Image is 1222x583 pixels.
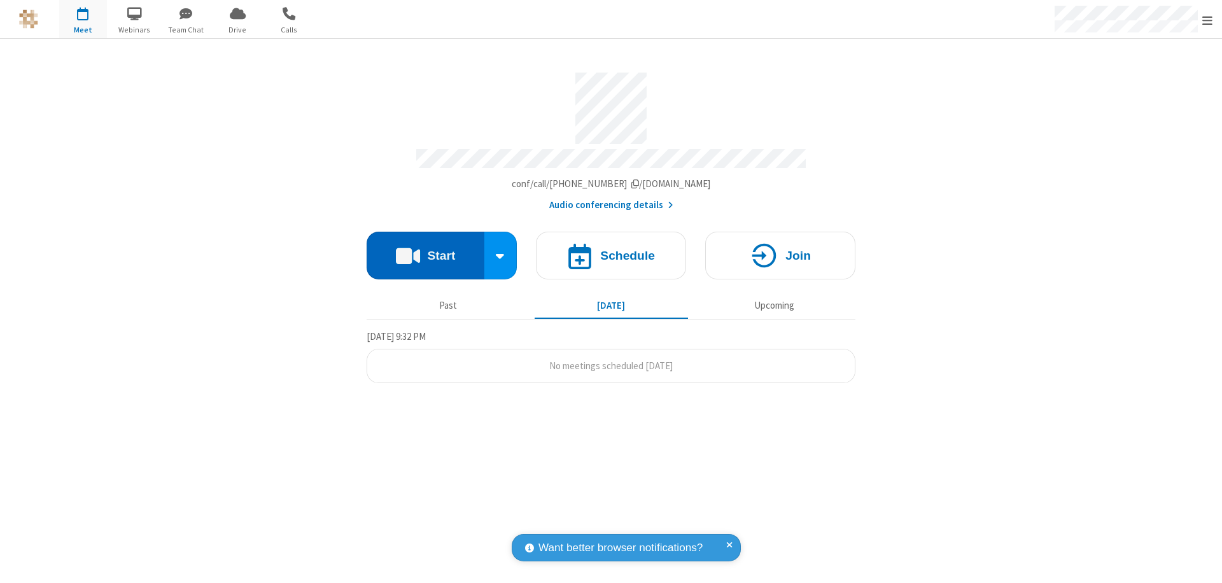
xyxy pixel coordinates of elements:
[538,540,703,556] span: Want better browser notifications?
[536,232,686,279] button: Schedule
[698,293,851,318] button: Upcoming
[785,249,811,262] h4: Join
[484,232,517,279] div: Start conference options
[214,24,262,36] span: Drive
[162,24,210,36] span: Team Chat
[19,10,38,29] img: QA Selenium DO NOT DELETE OR CHANGE
[367,330,426,342] span: [DATE] 9:32 PM
[367,232,484,279] button: Start
[512,177,711,192] button: Copy my meeting room linkCopy my meeting room link
[265,24,313,36] span: Calls
[367,329,855,384] section: Today's Meetings
[600,249,655,262] h4: Schedule
[427,249,455,262] h4: Start
[705,232,855,279] button: Join
[59,24,107,36] span: Meet
[512,178,711,190] span: Copy my meeting room link
[549,360,673,372] span: No meetings scheduled [DATE]
[111,24,158,36] span: Webinars
[549,198,673,213] button: Audio conferencing details
[372,293,525,318] button: Past
[367,63,855,213] section: Account details
[535,293,688,318] button: [DATE]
